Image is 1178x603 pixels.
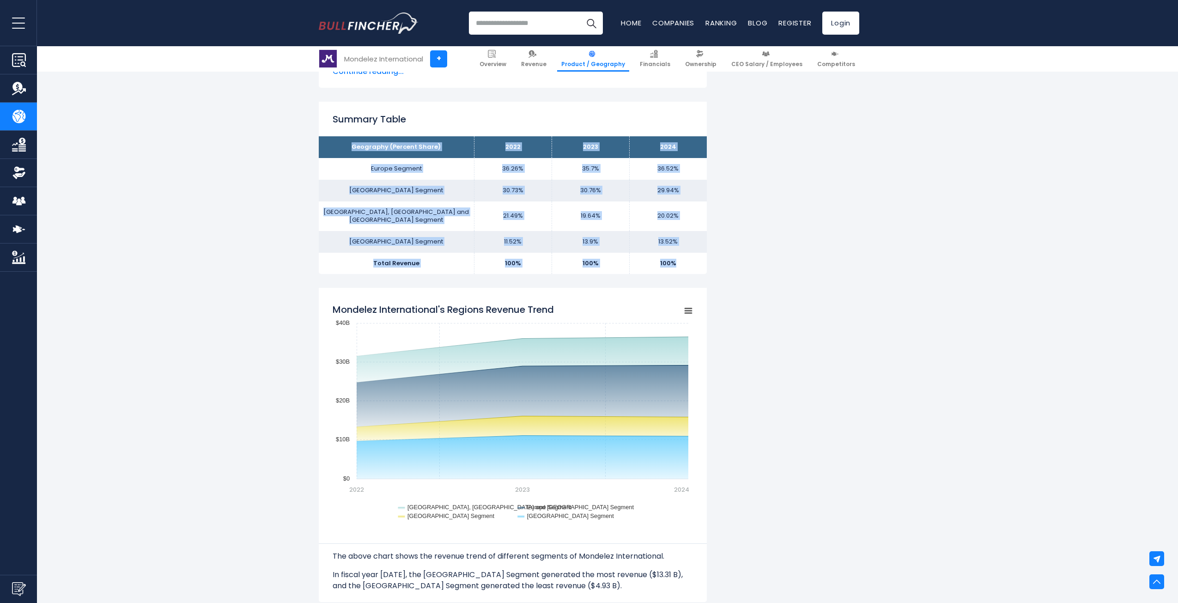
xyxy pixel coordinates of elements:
button: Search [580,12,603,35]
a: CEO Salary / Employees [727,46,807,72]
td: 20.02% [629,201,707,231]
img: Ownership [12,166,26,180]
span: Revenue [521,61,546,68]
text: 2022 [349,485,364,494]
a: Product / Geography [557,46,629,72]
a: Ranking [705,18,737,28]
div: Mondelez International [344,54,423,64]
a: Register [778,18,811,28]
td: 100% [474,253,552,274]
a: Companies [652,18,694,28]
td: 100% [552,253,629,274]
a: + [430,50,447,67]
td: 30.76% [552,180,629,201]
svg: Mondelez International's Regions Revenue Trend [333,298,693,530]
tspan: Mondelez International's Regions Revenue Trend [333,303,554,316]
a: Competitors [813,46,859,72]
span: Ownership [685,61,717,68]
a: Home [621,18,641,28]
td: 19.64% [552,201,629,231]
a: Ownership [681,46,721,72]
span: Overview [480,61,506,68]
td: 36.52% [629,158,707,180]
td: Europe Segment [319,158,474,180]
a: Blog [748,18,767,28]
text: $10B [336,436,350,443]
td: [GEOGRAPHIC_DATA] Segment [319,180,474,201]
td: 11.52% [474,231,552,253]
td: [GEOGRAPHIC_DATA], [GEOGRAPHIC_DATA] and [GEOGRAPHIC_DATA] Segment [319,201,474,231]
a: Revenue [517,46,551,72]
text: [GEOGRAPHIC_DATA], [GEOGRAPHIC_DATA] and [GEOGRAPHIC_DATA] Segment [407,504,634,511]
th: 2024 [629,136,707,158]
td: 21.49% [474,201,552,231]
img: Bullfincher logo [319,12,419,34]
th: Geography (Percent Share) [319,136,474,158]
text: $40B [336,319,350,326]
p: In fiscal year [DATE], the [GEOGRAPHIC_DATA] Segment generated the most revenue ($13.31 B), and t... [333,569,693,591]
text: [GEOGRAPHIC_DATA] Segment [527,512,614,519]
th: 2022 [474,136,552,158]
text: 2023 [515,485,530,494]
text: [GEOGRAPHIC_DATA] Segment [407,512,494,519]
h2: Summary Table [333,112,693,126]
text: Europe Segment [527,504,571,511]
span: Product / Geography [561,61,625,68]
td: Total Revenue [319,253,474,274]
td: 13.9% [552,231,629,253]
span: Continue reading... [333,66,693,77]
td: 100% [629,253,707,274]
td: 13.52% [629,231,707,253]
a: Go to homepage [319,12,418,34]
td: 30.73% [474,180,552,201]
a: Login [822,12,859,35]
p: The above chart shows the revenue trend of different segments of Mondelez International. [333,551,693,562]
text: $20B [336,397,350,404]
td: 29.94% [629,180,707,201]
td: 35.7% [552,158,629,180]
span: Competitors [817,61,855,68]
td: [GEOGRAPHIC_DATA] Segment [319,231,474,253]
span: CEO Salary / Employees [731,61,802,68]
img: MDLZ logo [319,50,337,67]
span: Financials [640,61,670,68]
td: 36.26% [474,158,552,180]
text: 2024 [674,485,689,494]
a: Overview [475,46,510,72]
a: Financials [636,46,674,72]
text: $30B [336,358,350,365]
text: $0 [343,475,350,482]
th: 2023 [552,136,629,158]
